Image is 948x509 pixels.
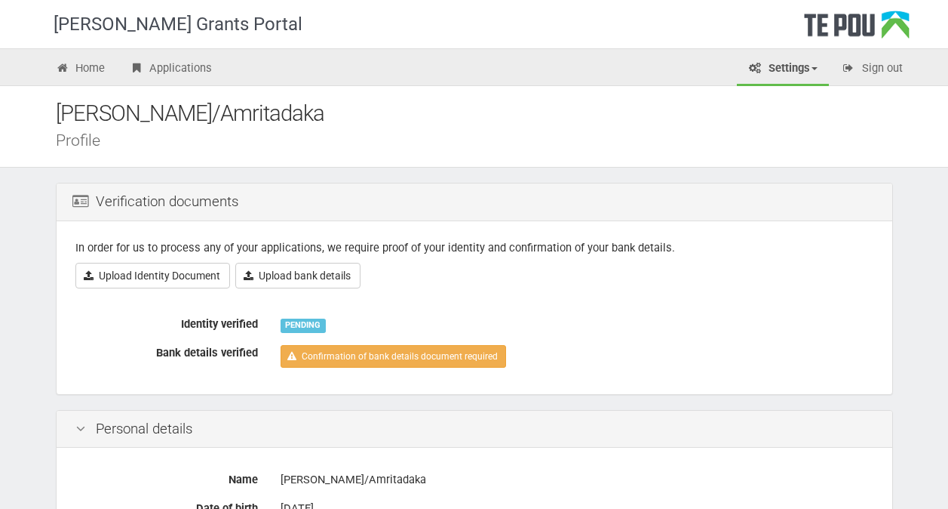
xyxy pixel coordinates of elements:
div: [PERSON_NAME]/Amritadaka [56,97,916,130]
div: Personal details [57,411,892,449]
a: Sign out [830,53,914,86]
a: Upload bank details [235,263,360,288]
a: Settings [737,53,829,86]
div: Verification documents [57,184,892,221]
label: Identity verified [64,311,269,332]
div: PENDING [281,319,326,332]
div: Te Pou Logo [804,11,910,48]
div: [PERSON_NAME]/Amritadaka [281,467,873,493]
a: Confirmation of bank details document required [281,345,506,368]
label: Name [64,467,269,488]
div: Profile [56,132,916,148]
p: In order for us to process any of your applications, we require proof of your identity and confir... [75,240,873,256]
a: Home [44,53,117,86]
label: Bank details verified [64,340,269,361]
a: Applications [118,53,223,86]
a: Upload Identity Document [75,263,230,288]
